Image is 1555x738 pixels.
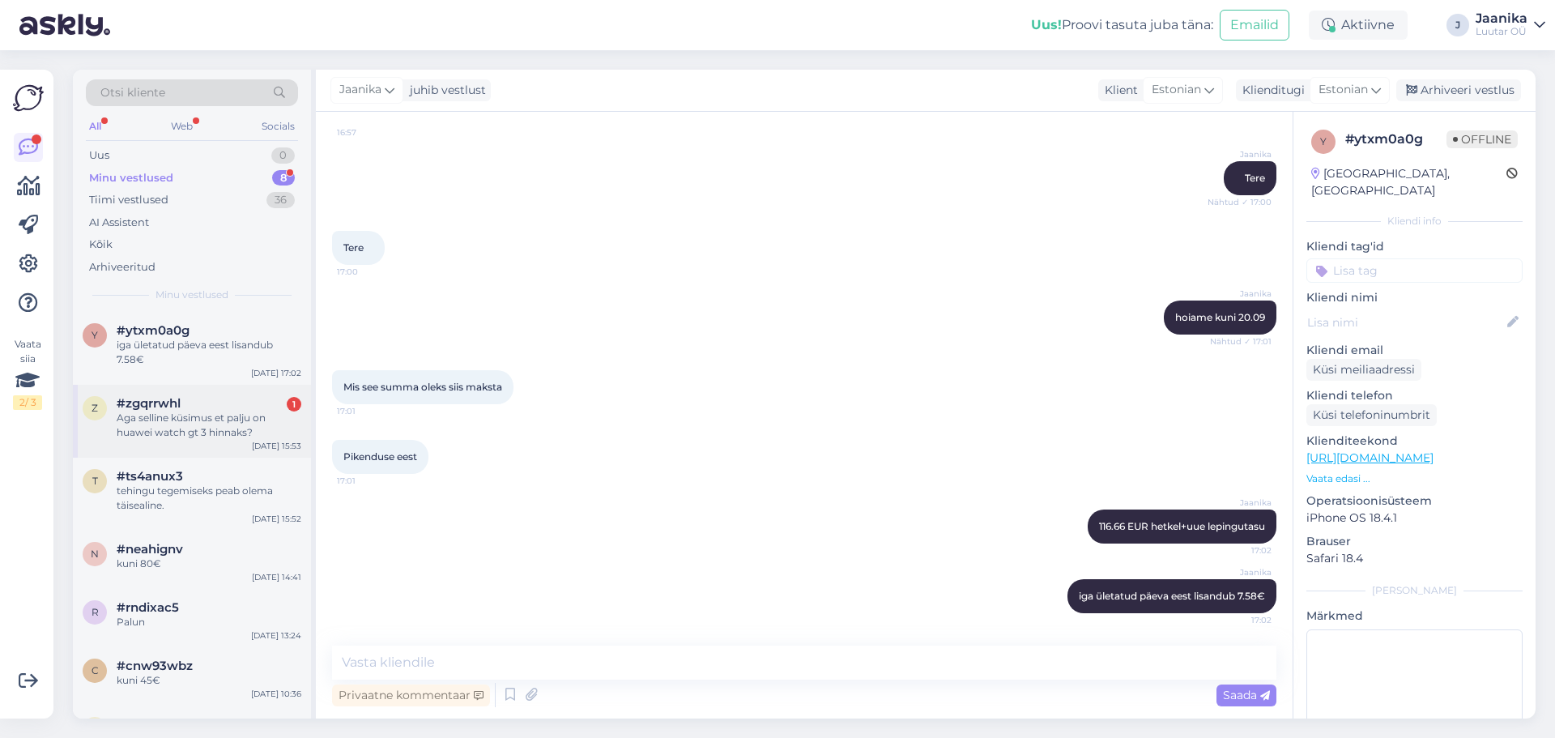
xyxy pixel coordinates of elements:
[89,147,109,164] div: Uus
[343,381,502,393] span: Mis see summa oleks siis maksta
[168,116,196,137] div: Web
[1220,10,1289,41] button: Emailid
[1306,238,1523,255] p: Kliendi tag'id
[117,396,181,411] span: #zgqrrwhl
[13,395,42,410] div: 2 / 3
[1306,359,1421,381] div: Küsi meiliaadressi
[1306,533,1523,550] p: Brauser
[1396,79,1521,101] div: Arhiveeri vestlus
[1211,497,1272,509] span: Jaanika
[1306,608,1523,625] p: Märkmed
[92,329,98,341] span: y
[155,288,228,302] span: Minu vestlused
[1306,342,1523,359] p: Kliendi email
[13,83,44,113] img: Askly Logo
[92,475,98,487] span: t
[89,192,168,208] div: Tiimi vestlused
[1306,433,1523,450] p: Klienditeekond
[1345,130,1446,149] div: # ytxm0a0g
[13,337,42,410] div: Vaata siia
[1320,135,1327,147] span: y
[1476,12,1527,25] div: Jaanika
[1446,130,1518,148] span: Offline
[1306,289,1523,306] p: Kliendi nimi
[271,147,295,164] div: 0
[252,440,301,452] div: [DATE] 15:53
[1245,172,1265,184] span: Tere
[86,116,104,137] div: All
[1208,196,1272,208] span: Nähtud ✓ 17:00
[266,192,295,208] div: 36
[332,685,490,706] div: Privaatne kommentaar
[1306,258,1523,283] input: Lisa tag
[1306,404,1437,426] div: Küsi telefoninumbrit
[1079,590,1265,602] span: iga ületatud päeva eest lisandub 7.58€
[1306,214,1523,228] div: Kliendi info
[1211,148,1272,160] span: Jaanika
[343,241,364,254] span: Tere
[117,411,301,440] div: Aga selline küsimus et palju on huawei watch gt 3 hinnaks?
[1476,12,1545,38] a: JaanikaLuutar OÜ
[1031,15,1213,35] div: Proovi tasuta juba täna:
[1210,335,1272,348] span: Nähtud ✓ 17:01
[117,615,301,629] div: Palun
[1223,688,1270,702] span: Saada
[1099,520,1265,532] span: 116.66 EUR hetkel+uue lepingutasu
[89,237,113,253] div: Kõik
[117,323,190,338] span: #ytxm0a0g
[1152,81,1201,99] span: Estonian
[1031,17,1062,32] b: Uus!
[100,84,165,101] span: Otsi kliente
[1311,165,1506,199] div: [GEOGRAPHIC_DATA], [GEOGRAPHIC_DATA]
[337,475,398,487] span: 17:01
[258,116,298,137] div: Socials
[117,659,193,673] span: #cnw93wbz
[92,606,99,618] span: r
[1306,550,1523,567] p: Safari 18.4
[117,717,181,732] span: #tzt0wrue
[1211,614,1272,626] span: 17:02
[1236,82,1305,99] div: Klienditugi
[1476,25,1527,38] div: Luutar OÜ
[1446,14,1469,36] div: J
[1211,288,1272,300] span: Jaanika
[1306,493,1523,510] p: Operatsioonisüsteem
[91,548,99,560] span: n
[337,266,398,278] span: 17:00
[117,542,183,557] span: #neahignv
[1175,311,1265,323] span: hoiame kuni 20.09
[1309,11,1408,40] div: Aktiivne
[1306,510,1523,527] p: iPhone OS 18.4.1
[337,126,398,139] span: 16:57
[117,673,301,688] div: kuni 45€
[89,259,155,275] div: Arhiveeritud
[252,513,301,525] div: [DATE] 15:52
[1306,583,1523,598] div: [PERSON_NAME]
[89,170,173,186] div: Minu vestlused
[1211,566,1272,578] span: Jaanika
[339,81,381,99] span: Jaanika
[117,600,179,615] span: #rndixac5
[117,484,301,513] div: tehingu tegemiseks peab olema täisealine.
[1306,450,1434,465] a: [URL][DOMAIN_NAME]
[1306,471,1523,486] p: Vaata edasi ...
[1306,387,1523,404] p: Kliendi telefon
[287,397,301,412] div: 1
[89,215,149,231] div: AI Assistent
[117,469,183,484] span: #ts4anux3
[92,664,99,676] span: c
[343,450,417,463] span: Pikenduse eest
[1307,314,1504,331] input: Lisa nimi
[251,629,301,642] div: [DATE] 13:24
[337,405,398,417] span: 17:01
[117,557,301,571] div: kuni 80€
[403,82,486,99] div: juhib vestlust
[251,367,301,379] div: [DATE] 17:02
[251,688,301,700] div: [DATE] 10:36
[252,571,301,583] div: [DATE] 14:41
[272,170,295,186] div: 8
[1211,544,1272,557] span: 17:02
[1098,82,1138,99] div: Klient
[92,402,98,414] span: z
[117,338,301,367] div: iga ületatud päeva eest lisandub 7.58€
